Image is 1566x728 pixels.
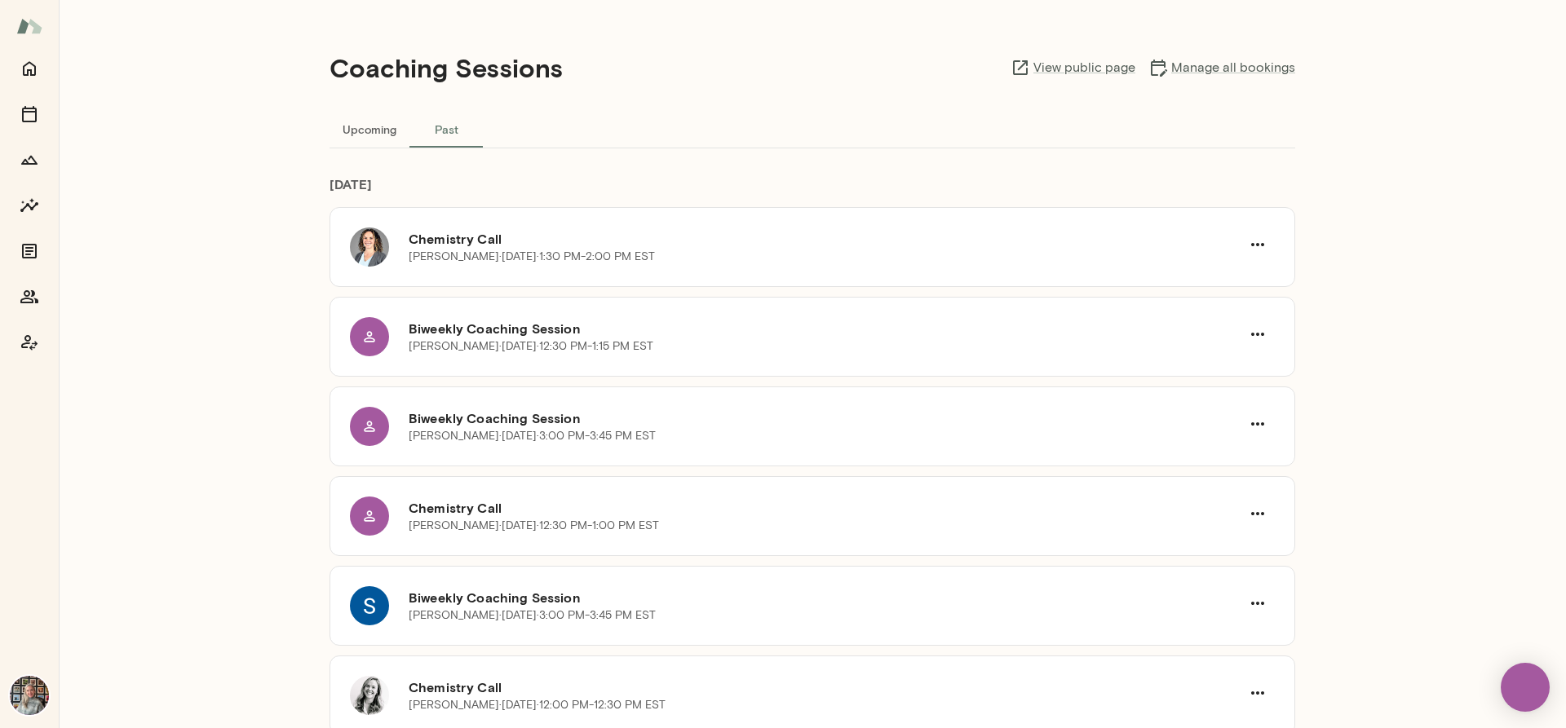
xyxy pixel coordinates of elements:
[16,11,42,42] img: Mento
[409,607,656,624] p: [PERSON_NAME] · [DATE] · 3:00 PM-3:45 PM EST
[1148,58,1295,77] a: Manage all bookings
[330,52,563,83] h4: Coaching Sessions
[13,280,46,313] button: Members
[409,498,1241,518] h6: Chemistry Call
[409,338,653,355] p: [PERSON_NAME] · [DATE] · 12:30 PM-1:15 PM EST
[409,428,656,444] p: [PERSON_NAME] · [DATE] · 3:00 PM-3:45 PM EST
[409,229,1241,249] h6: Chemistry Call
[1011,58,1135,77] a: View public page
[330,109,409,148] button: Upcoming
[13,52,46,85] button: Home
[409,588,1241,607] h6: Biweekly Coaching Session
[13,98,46,130] button: Sessions
[409,319,1241,338] h6: Biweekly Coaching Session
[409,677,1241,697] h6: Chemistry Call
[409,518,659,534] p: [PERSON_NAME] · [DATE] · 12:30 PM-1:00 PM EST
[409,109,483,148] button: Past
[13,235,46,267] button: Documents
[13,143,46,176] button: Growth Plan
[330,109,1295,148] div: basic tabs example
[409,408,1241,428] h6: Biweekly Coaching Session
[13,189,46,222] button: Insights
[10,676,49,715] img: Tricia Maggio
[409,249,655,265] p: [PERSON_NAME] · [DATE] · 1:30 PM-2:00 PM EST
[409,697,666,713] p: [PERSON_NAME] · [DATE] · 12:00 PM-12:30 PM EST
[13,326,46,359] button: Coach app
[330,174,1295,207] h6: [DATE]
